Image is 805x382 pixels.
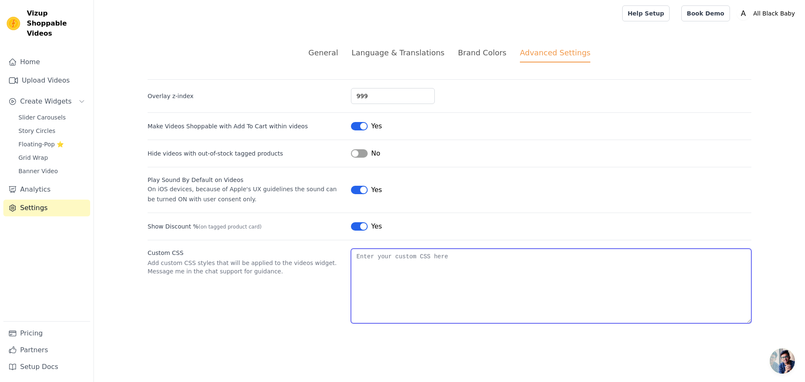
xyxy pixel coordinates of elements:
span: Story Circles [18,127,55,135]
a: Banner Video [13,165,90,177]
a: Partners [3,342,90,359]
img: Vizup [7,17,20,30]
a: Slider Carousels [13,112,90,123]
a: Setup Docs [3,359,90,375]
a: Help Setup [622,5,670,21]
span: (on tagged product card) [198,224,262,230]
button: Create Widgets [3,93,90,110]
div: Advanced Settings [520,47,590,62]
div: Play Sound By Default on Videos [148,176,344,184]
a: Story Circles [13,125,90,137]
span: On iOS devices, because of Apple's UX guidelines the sound can be turned ON with user consent only. [148,186,337,203]
label: Custom CSS [148,249,344,257]
a: Pricing [3,325,90,342]
span: Slider Carousels [18,113,66,122]
p: All Black Baby [750,6,799,21]
a: Upload Videos [3,72,90,89]
a: Book Demo [681,5,730,21]
text: A [741,9,746,18]
a: Grid Wrap [13,152,90,164]
button: Yes [351,221,382,231]
span: Banner Video [18,167,58,175]
div: Language & Translations [351,47,444,58]
button: Yes [351,185,382,195]
label: Hide videos with out-of-stock tagged products [148,149,344,158]
span: No [371,148,380,159]
div: Brand Colors [458,47,506,58]
label: Show Discount % [148,222,344,231]
a: Analytics [3,181,90,198]
label: Overlay z-index [148,92,344,100]
span: Vizup Shoppable Videos [27,8,87,39]
span: Yes [371,121,382,131]
div: General [309,47,338,58]
a: Home [3,54,90,70]
a: Open chat [770,348,795,374]
button: Yes [351,121,382,131]
span: Create Widgets [20,96,72,107]
span: Yes [371,221,382,231]
p: Add custom CSS styles that will be applied to the videos widget. Message me in the chat support f... [148,259,344,275]
span: Floating-Pop ⭐ [18,140,64,148]
label: Make Videos Shoppable with Add To Cart within videos [148,122,308,130]
button: A All Black Baby [737,6,799,21]
span: Grid Wrap [18,153,48,162]
span: Yes [371,185,382,195]
button: No [351,148,380,159]
a: Settings [3,200,90,216]
a: Floating-Pop ⭐ [13,138,90,150]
